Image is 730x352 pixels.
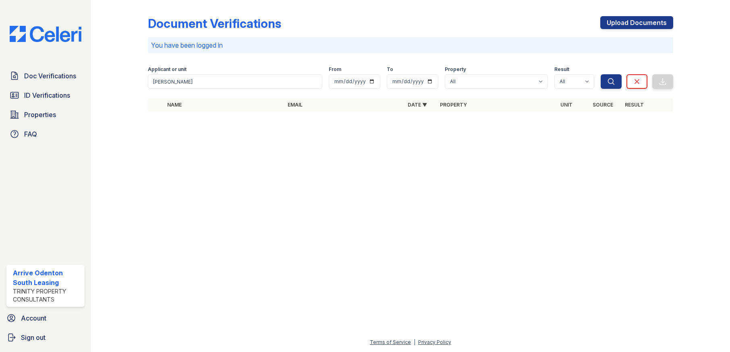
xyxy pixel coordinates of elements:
[418,339,451,345] a: Privacy Policy
[440,102,467,108] a: Property
[6,87,85,103] a: ID Verifications
[24,110,56,119] span: Properties
[148,66,187,73] label: Applicant or unit
[24,90,70,100] span: ID Verifications
[6,107,85,123] a: Properties
[329,66,341,73] label: From
[6,126,85,142] a: FAQ
[593,102,613,108] a: Source
[445,66,466,73] label: Property
[24,129,37,139] span: FAQ
[21,313,46,323] span: Account
[3,310,88,326] a: Account
[148,16,281,31] div: Document Verifications
[167,102,182,108] a: Name
[625,102,644,108] a: Result
[414,339,415,345] div: |
[6,68,85,84] a: Doc Verifications
[600,16,673,29] a: Upload Documents
[370,339,411,345] a: Terms of Service
[13,268,81,287] div: Arrive Odenton South Leasing
[3,26,88,42] img: CE_Logo_Blue-a8612792a0a2168367f1c8372b55b34899dd931a85d93a1a3d3e32e68fde9ad4.png
[560,102,572,108] a: Unit
[3,329,88,346] a: Sign out
[408,102,427,108] a: Date ▼
[13,287,81,304] div: Trinity Property Consultants
[387,66,393,73] label: To
[24,71,76,81] span: Doc Verifications
[288,102,303,108] a: Email
[21,333,46,342] span: Sign out
[151,40,670,50] p: You have been logged in
[554,66,569,73] label: Result
[148,74,323,89] input: Search by name, email, or unit number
